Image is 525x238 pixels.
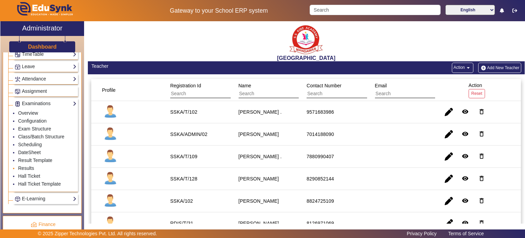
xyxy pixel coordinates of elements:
a: Result Template [18,158,52,163]
input: Search [307,89,368,98]
div: Email [373,79,445,101]
a: Assignment [15,87,77,95]
div: Action [466,79,487,101]
div: SSKA/ADMIN/02 [170,131,207,138]
a: Hall Ticket Template [18,181,61,187]
img: b9104f0a-387a-4379-b368-ffa933cda262 [289,23,323,55]
mat-icon: delete_outline [478,108,485,115]
mat-icon: delete_outline [478,175,485,182]
p: Finance [8,221,78,228]
a: Configuration [18,118,46,124]
staff-with-status: [PERSON_NAME] [239,198,279,204]
input: Search [239,89,300,98]
img: finance.png [31,222,37,228]
div: Registration Id [168,79,240,101]
staff-with-status: [PERSON_NAME] [239,131,279,137]
mat-icon: remove_red_eye [462,197,469,204]
button: Action [452,63,473,73]
a: Exam Structure [18,126,51,131]
mat-icon: delete_outline [478,197,485,204]
mat-icon: remove_red_eye [462,220,469,226]
img: profile.png [102,103,119,121]
div: 9571683986 [307,109,334,115]
div: SSKA/102 [170,198,193,204]
mat-icon: remove_red_eye [462,108,469,115]
input: Search [170,89,231,98]
a: Dashboard [28,43,57,50]
img: profile.png [102,192,119,210]
h5: Gateway to your School ERP system [135,7,302,14]
span: Registration Id [170,83,201,88]
mat-icon: delete_outline [478,130,485,137]
img: profile.png [102,148,119,165]
a: Administrator [0,21,84,36]
div: Profile [99,84,124,96]
mat-icon: arrow_drop_down [465,64,472,71]
span: Email [375,83,387,88]
mat-icon: remove_red_eye [462,153,469,160]
div: 7880990407 [307,153,334,160]
button: Add New Teacher [478,63,521,73]
a: Class/Batch Structure [18,134,64,139]
div: Name [236,79,308,101]
span: Assignment [22,88,47,94]
img: profile.png [102,170,119,187]
mat-icon: remove_red_eye [462,175,469,182]
staff-with-status: [PERSON_NAME] [239,176,279,181]
mat-icon: delete_outline [478,220,485,226]
mat-icon: remove_red_eye [462,130,469,137]
staff-with-status: [PERSON_NAME] . [239,109,282,115]
div: RDIS/T/31 [170,220,193,227]
mat-icon: delete_outline [478,153,485,160]
img: profile.png [102,215,119,232]
input: Search [375,89,436,98]
p: © 2025 Zipper Technologies Pvt. Ltd. All rights reserved. [38,230,157,237]
a: Privacy Policy [403,229,440,238]
h2: [GEOGRAPHIC_DATA] [88,55,525,61]
button: Reset [469,89,485,98]
img: add-new-student.png [480,65,487,71]
a: Overview [18,110,38,116]
a: Results [18,165,34,171]
input: Search [310,5,440,15]
div: 8290852144 [307,175,334,182]
span: Name [239,83,251,88]
a: DateSheet [18,150,41,155]
a: Scheduling [18,142,42,147]
div: SSKA/T/109 [170,153,198,160]
span: Profile [102,87,116,93]
div: SSKA/T/102 [170,109,198,115]
a: Terms of Service [445,229,487,238]
h2: Administrator [22,24,63,32]
div: 7014188090 [307,131,334,138]
div: 8824725109 [307,198,334,204]
div: Contact Number [304,79,376,101]
img: Assignments.png [15,89,20,94]
img: profile.png [102,126,119,143]
div: SSKA/T/128 [170,175,198,182]
a: Hall Ticket [18,173,40,179]
div: 8126971069 [307,220,334,227]
div: Teacher [91,63,302,70]
staff-with-status: [PERSON_NAME] [239,221,279,226]
staff-with-status: [PERSON_NAME] . [239,154,282,159]
span: Contact Number [307,83,341,88]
